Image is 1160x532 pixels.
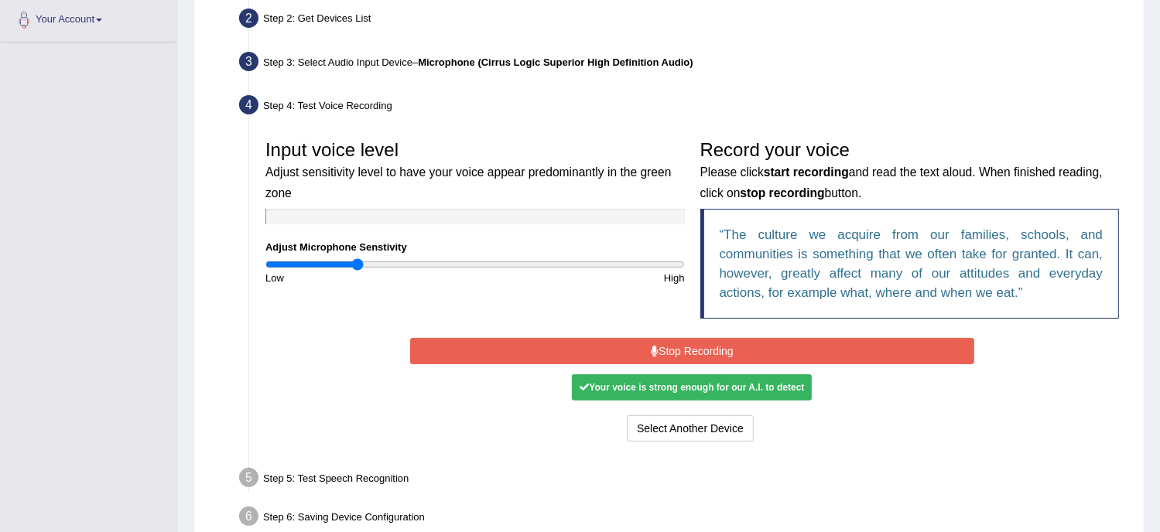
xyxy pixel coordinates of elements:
button: Stop Recording [410,338,974,364]
div: Step 5: Test Speech Recognition [232,463,1137,497]
div: High [475,271,693,285]
q: The culture we acquire from our families, schools, and communities is something that we often tak... [720,227,1104,300]
label: Adjust Microphone Senstivity [265,240,407,254]
b: Microphone (Cirrus Logic Superior High Definition Audio) [418,56,693,68]
h3: Input voice level [265,140,685,201]
div: Step 3: Select Audio Input Device [232,47,1137,81]
div: Low [258,271,475,285]
h3: Record your voice [700,140,1120,201]
span: – [412,56,693,68]
div: Your voice is strong enough for our A.I. to detect [572,374,812,401]
button: Select Another Device [627,415,754,442]
div: Step 2: Get Devices List [232,4,1137,38]
small: Please click and read the text aloud. When finished reading, click on button. [700,165,1103,199]
b: stop recording [741,186,825,199]
small: Adjust sensitivity level to have your voice appear predominantly in the green zone [265,165,671,199]
b: start recording [764,165,849,179]
div: Step 4: Test Voice Recording [232,90,1137,124]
